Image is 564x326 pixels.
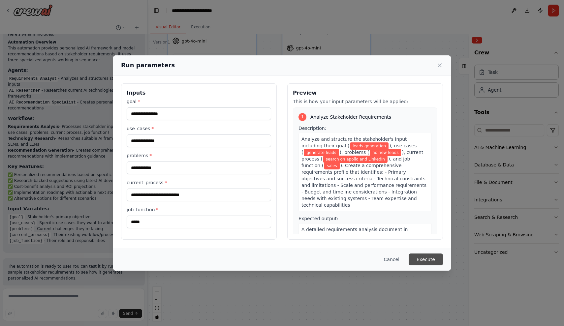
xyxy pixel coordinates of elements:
[340,150,369,155] span: ), problems (
[127,125,271,132] label: use_cases
[370,149,401,156] span: Variable: problems
[127,179,271,186] label: current_process
[298,113,306,121] div: 1
[127,89,271,97] h3: Inputs
[409,253,443,265] button: Execute
[350,142,389,150] span: Variable: goal
[310,114,391,120] span: Analyze Stakeholder Requirements
[304,149,339,156] span: Variable: use_cases
[298,216,338,221] span: Expected output:
[301,163,426,208] span: ). Create a comprehensive requirements profile that identifies: - Primary objectives and success ...
[298,126,326,131] span: Description:
[301,136,407,148] span: Analyze and structure the stakeholder's input including their goal (
[379,253,405,265] button: Cancel
[127,98,271,105] label: goal
[293,98,437,105] p: This is how your input parameters will be applied:
[323,156,388,163] span: Variable: current_process
[324,162,340,169] span: Variable: job_function
[301,227,424,252] span: A detailed requirements analysis document in markdown format containing structured sections for o...
[127,152,271,159] label: problems
[121,61,175,70] h2: Run parameters
[293,89,437,97] h3: Preview
[127,206,271,213] label: job_function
